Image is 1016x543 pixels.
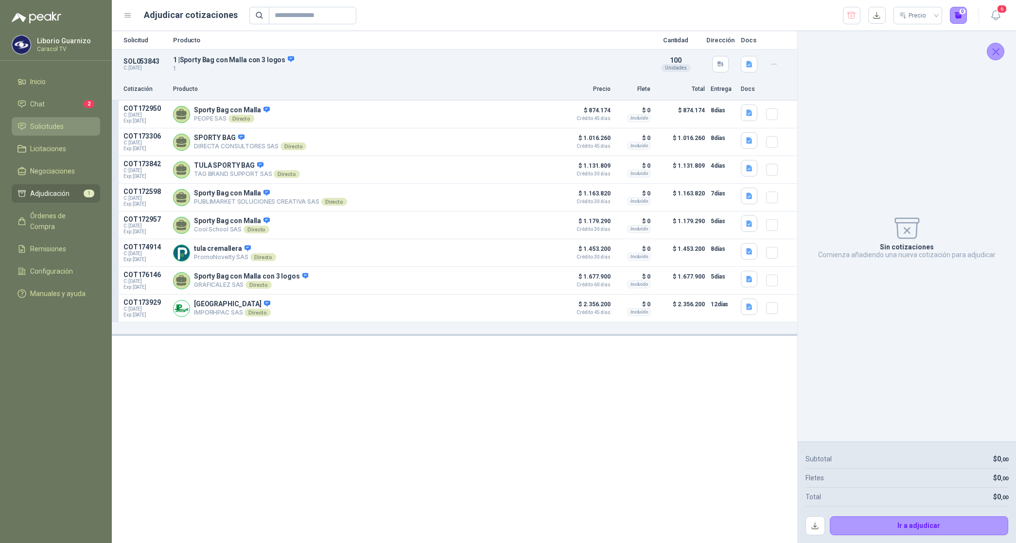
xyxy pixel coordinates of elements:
[562,255,611,260] span: Crédito 30 días
[123,195,167,201] span: C: [DATE]
[987,7,1004,24] button: 6
[37,46,98,52] p: Caracol TV
[656,85,705,94] p: Total
[12,262,100,280] a: Configuración
[194,198,347,206] p: PUBLIMARKET SOLUCIONES CREATIVA SAS
[123,105,167,112] p: COT172950
[123,223,167,229] span: C: [DATE]
[250,253,276,261] div: Directo
[245,281,271,289] div: Directo
[711,105,735,116] p: 8 días
[562,227,611,232] span: Crédito 30 días
[562,282,611,287] span: Crédito 60 días
[123,215,167,223] p: COT172957
[123,271,167,279] p: COT176146
[123,112,167,118] span: C: [DATE]
[830,516,1009,536] button: Ir a adjudicar
[899,8,928,23] div: Precio
[987,43,1004,60] button: Cerrar
[194,142,306,150] p: DIRECTA CONSULTORES SAS
[562,271,611,287] p: $ 1.677.900
[12,207,100,236] a: Órdenes de Compra
[562,116,611,121] span: Crédito 45 días
[656,243,705,263] p: $ 1.453.200
[123,160,167,168] p: COT173842
[244,226,269,233] div: Directo
[123,229,167,235] span: Exp: [DATE]
[274,170,299,178] div: Directo
[194,170,300,178] p: TAG BRAND SUPPORT SAS
[144,8,238,22] h1: Adjudicar cotizaciones
[741,85,760,94] p: Docs
[37,37,98,44] p: Liborio Guarnizo
[123,243,167,251] p: COT174914
[628,197,650,205] div: Incluido
[711,271,735,282] p: 5 días
[993,454,1008,464] p: $
[670,56,682,64] span: 100
[174,245,190,261] img: Company Logo
[806,454,832,464] p: Subtotal
[123,57,167,65] p: SOL053843
[123,85,167,94] p: Cotización
[194,115,270,123] p: PEOPE SAS
[30,210,91,232] span: Órdenes de Compra
[628,142,650,150] div: Incluido
[194,272,308,281] p: Sporty Bag con Malla con 3 logos
[123,279,167,284] span: C: [DATE]
[280,142,306,150] div: Directo
[651,37,700,43] p: Cantidad
[123,251,167,257] span: C: [DATE]
[880,243,934,251] p: Sin cotizaciones
[656,215,705,235] p: $ 1.179.290
[12,240,100,258] a: Remisiones
[562,160,611,176] p: $ 1.131.809
[711,243,735,255] p: 8 días
[245,309,270,316] div: Directo
[30,76,46,87] span: Inicio
[12,184,100,203] a: Adjudicación1
[616,271,650,282] p: $ 0
[562,243,611,260] p: $ 1.453.200
[123,140,167,146] span: C: [DATE]
[12,117,100,136] a: Solicitudes
[993,491,1008,502] p: $
[562,144,611,149] span: Crédito 45 días
[656,298,705,318] p: $ 2.356.200
[12,162,100,180] a: Negociaciones
[30,99,45,109] span: Chat
[711,132,735,144] p: 8 días
[228,115,254,123] div: Directo
[12,284,100,303] a: Manuales y ayuda
[123,118,167,124] span: Exp: [DATE]
[656,271,705,290] p: $ 1.677.900
[194,281,308,289] p: GRAFICALEZ SAS
[656,160,705,179] p: $ 1.131.809
[173,37,646,43] p: Producto
[997,474,1008,482] span: 0
[123,37,167,43] p: Solicitud
[628,280,650,288] div: Incluido
[194,106,270,115] p: Sporty Bag con Malla
[194,161,300,170] p: TULA SPORTY BAG
[123,146,167,152] span: Exp: [DATE]
[173,55,646,64] p: 1 | Sporty Bag con Malla con 3 logos
[628,170,650,177] div: Incluido
[616,85,650,94] p: Flete
[123,188,167,195] p: COT172598
[194,134,306,142] p: SPORTY BAG
[806,491,821,502] p: Total
[30,266,73,277] span: Configuración
[616,188,650,199] p: $ 0
[173,85,556,94] p: Producto
[12,35,31,54] img: Company Logo
[123,65,167,71] p: C: [DATE]
[123,312,167,318] span: Exp: [DATE]
[562,298,611,315] p: $ 2.356.200
[123,306,167,312] span: C: [DATE]
[616,160,650,172] p: $ 0
[123,174,167,179] span: Exp: [DATE]
[123,132,167,140] p: COT173306
[997,493,1008,501] span: 0
[818,251,996,259] p: Comienza añadiendo una nueva cotización para adjudicar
